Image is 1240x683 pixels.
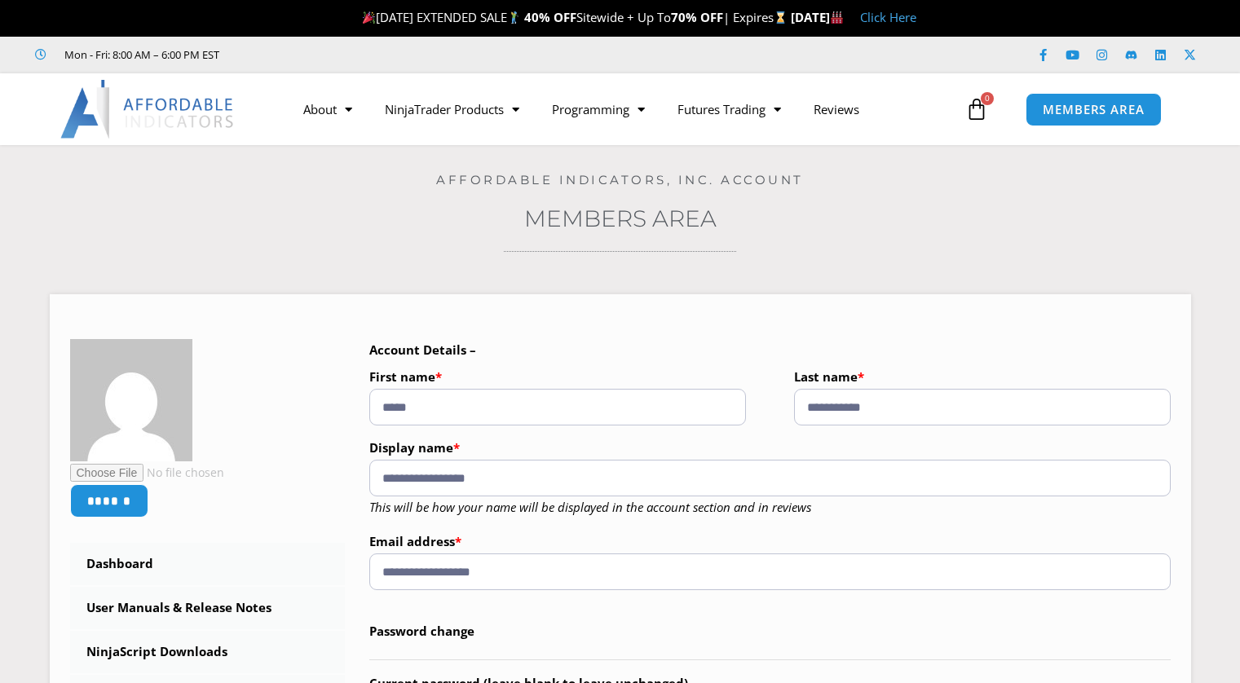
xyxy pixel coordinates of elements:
[70,339,192,461] img: 981f0546d1ba4e53201d04596191b196459c2895fb9ce6d24865f1109c87d435
[60,80,236,139] img: LogoAI | Affordable Indicators – NinjaTrader
[363,11,375,24] img: 🎉
[831,11,843,24] img: 🏭
[70,587,346,629] a: User Manuals & Release Notes
[671,9,723,25] strong: 70% OFF
[508,11,520,24] img: 🏌️‍♂️
[860,9,916,25] a: Click Here
[536,90,661,128] a: Programming
[369,604,1171,660] legend: Password change
[70,543,346,585] a: Dashboard
[60,45,219,64] span: Mon - Fri: 8:00 AM – 6:00 PM EST
[797,90,876,128] a: Reviews
[369,529,1171,553] label: Email address
[369,499,811,515] em: This will be how your name will be displayed in the account section and in reviews
[941,86,1013,133] a: 0
[794,364,1171,389] label: Last name
[369,435,1171,460] label: Display name
[369,364,746,389] label: First name
[369,341,476,358] b: Account Details –
[287,90,368,128] a: About
[287,90,961,128] nav: Menu
[70,631,346,673] a: NinjaScript Downloads
[524,205,717,232] a: Members Area
[791,9,844,25] strong: [DATE]
[359,9,791,25] span: [DATE] EXTENDED SALE Sitewide + Up To | Expires
[368,90,536,128] a: NinjaTrader Products
[1043,104,1145,116] span: MEMBERS AREA
[436,172,804,187] a: Affordable Indicators, Inc. Account
[242,46,487,63] iframe: Customer reviews powered by Trustpilot
[774,11,787,24] img: ⌛
[524,9,576,25] strong: 40% OFF
[661,90,797,128] a: Futures Trading
[1026,93,1162,126] a: MEMBERS AREA
[981,92,994,105] span: 0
